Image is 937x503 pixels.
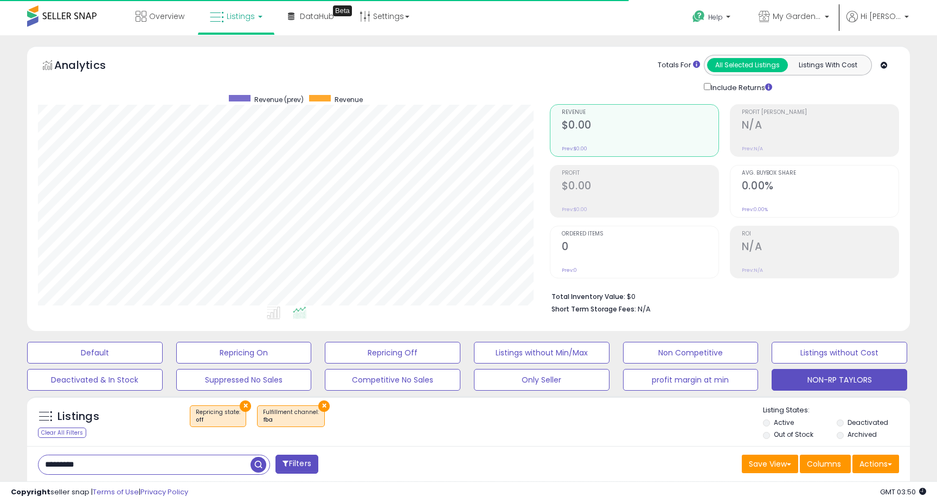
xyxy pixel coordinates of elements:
[263,408,319,424] span: Fulfillment channel :
[263,416,319,424] div: fba
[562,119,718,133] h2: $0.00
[562,170,718,176] span: Profit
[325,342,460,364] button: Repricing Off
[551,289,891,302] li: $0
[774,430,813,439] label: Out of Stock
[227,11,255,22] span: Listings
[742,455,798,473] button: Save View
[623,369,759,391] button: profit margin at min
[742,170,899,176] span: Avg. Buybox Share
[318,400,330,412] button: ×
[562,145,587,152] small: Prev: $0.00
[707,58,788,72] button: All Selected Listings
[254,95,304,104] span: Revenue (prev)
[861,11,901,22] span: Hi [PERSON_NAME]
[742,240,899,255] h2: N/A
[742,267,763,273] small: Prev: N/A
[800,455,851,473] button: Columns
[300,11,334,22] span: DataHub
[551,304,636,314] b: Short Term Storage Fees:
[333,5,352,16] div: Tooltip anchor
[684,2,741,35] a: Help
[38,428,86,438] div: Clear All Filters
[742,206,768,213] small: Prev: 0.00%
[772,342,907,364] button: Listings without Cost
[275,455,318,474] button: Filters
[240,400,251,412] button: ×
[742,110,899,116] span: Profit [PERSON_NAME]
[696,81,785,93] div: Include Returns
[54,58,127,75] h5: Analytics
[763,405,909,416] p: Listing States:
[196,416,240,424] div: off
[93,487,139,497] a: Terms of Use
[149,11,184,22] span: Overview
[852,455,899,473] button: Actions
[742,145,763,152] small: Prev: N/A
[742,119,899,133] h2: N/A
[708,12,723,22] span: Help
[638,304,651,314] span: N/A
[325,369,460,391] button: Competitive No Sales
[335,95,363,104] span: Revenue
[774,418,794,427] label: Active
[562,180,718,194] h2: $0.00
[474,369,609,391] button: Only Seller
[692,10,705,23] i: Get Help
[742,231,899,237] span: ROI
[176,342,312,364] button: Repricing On
[57,409,99,424] h5: Listings
[848,430,877,439] label: Archived
[27,342,163,364] button: Default
[846,11,909,35] a: Hi [PERSON_NAME]
[773,11,822,22] span: My Garden Pool
[562,206,587,213] small: Prev: $0.00
[562,231,718,237] span: Ordered Items
[562,240,718,255] h2: 0
[807,459,841,469] span: Columns
[11,487,50,497] strong: Copyright
[140,487,188,497] a: Privacy Policy
[562,267,577,273] small: Prev: 0
[474,342,609,364] button: Listings without Min/Max
[772,369,907,391] button: NON-RP TAYLORS
[11,487,188,498] div: seller snap | |
[787,58,868,72] button: Listings With Cost
[623,342,759,364] button: Non Competitive
[658,60,700,71] div: Totals For
[848,418,888,427] label: Deactivated
[196,408,240,424] span: Repricing state :
[27,369,163,391] button: Deactivated & In Stock
[880,487,926,497] span: 2025-09-14 03:50 GMT
[742,180,899,194] h2: 0.00%
[551,292,625,301] b: Total Inventory Value:
[176,369,312,391] button: Suppressed No Sales
[562,110,718,116] span: Revenue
